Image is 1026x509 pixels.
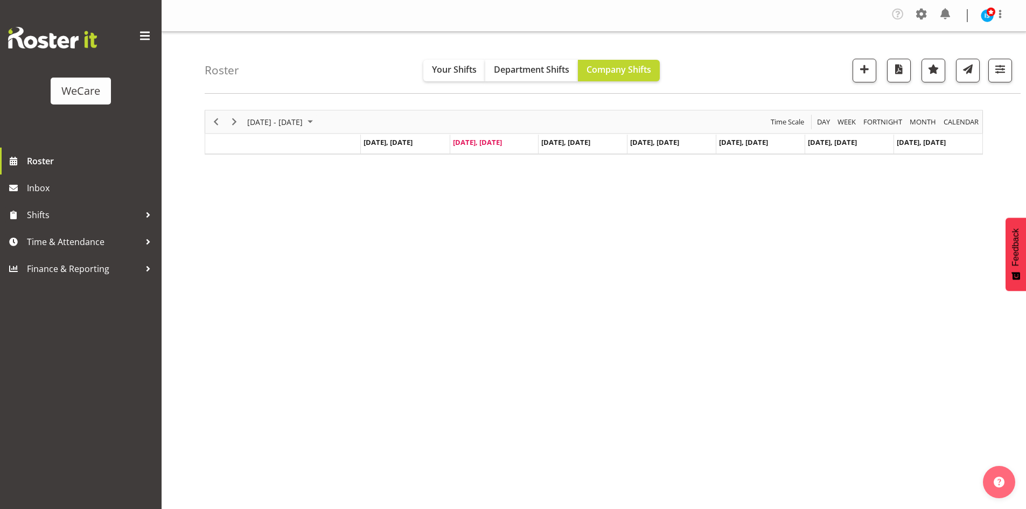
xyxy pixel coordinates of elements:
[908,115,938,129] button: Timeline Month
[485,60,578,81] button: Department Shifts
[862,115,904,129] button: Fortnight
[27,207,140,223] span: Shifts
[541,137,590,147] span: [DATE], [DATE]
[1006,218,1026,291] button: Feedback - Show survey
[981,9,994,22] img: isabel-simcox10849.jpg
[61,83,100,99] div: WeCare
[836,115,858,129] button: Timeline Week
[956,59,980,82] button: Send a list of all shifts for the selected filtered period to all rostered employees.
[988,59,1012,82] button: Filter Shifts
[862,115,903,129] span: Fortnight
[815,115,832,129] button: Timeline Day
[922,59,945,82] button: Highlight an important date within the roster.
[27,261,140,277] span: Finance & Reporting
[27,153,156,169] span: Roster
[205,64,239,76] h4: Roster
[227,115,242,129] button: Next
[994,477,1004,487] img: help-xxl-2.png
[27,234,140,250] span: Time & Attendance
[494,64,569,75] span: Department Shifts
[853,59,876,82] button: Add a new shift
[770,115,805,129] span: Time Scale
[423,60,485,81] button: Your Shifts
[808,137,857,147] span: [DATE], [DATE]
[207,110,225,133] div: Previous
[27,180,156,196] span: Inbox
[816,115,831,129] span: Day
[432,64,477,75] span: Your Shifts
[205,110,983,155] div: Timeline Week of September 9, 2025
[943,115,980,129] span: calendar
[836,115,857,129] span: Week
[887,59,911,82] button: Download a PDF of the roster according to the set date range.
[897,137,946,147] span: [DATE], [DATE]
[578,60,660,81] button: Company Shifts
[453,137,502,147] span: [DATE], [DATE]
[942,115,981,129] button: Month
[364,137,413,147] span: [DATE], [DATE]
[209,115,224,129] button: Previous
[587,64,651,75] span: Company Shifts
[1011,228,1021,266] span: Feedback
[719,137,768,147] span: [DATE], [DATE]
[225,110,243,133] div: Next
[246,115,318,129] button: September 08 - 14, 2025
[246,115,304,129] span: [DATE] - [DATE]
[909,115,937,129] span: Month
[769,115,806,129] button: Time Scale
[8,27,97,48] img: Rosterit website logo
[630,137,679,147] span: [DATE], [DATE]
